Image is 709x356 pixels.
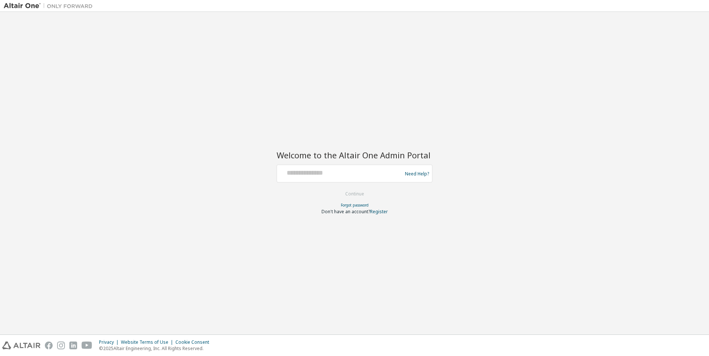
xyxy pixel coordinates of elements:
[4,2,96,10] img: Altair One
[57,342,65,349] img: instagram.svg
[175,339,214,345] div: Cookie Consent
[277,150,432,160] h2: Welcome to the Altair One Admin Portal
[99,345,214,352] p: © 2025 Altair Engineering, Inc. All Rights Reserved.
[121,339,175,345] div: Website Terms of Use
[370,208,388,215] a: Register
[321,208,370,215] span: Don't have an account?
[405,174,429,174] a: Need Help?
[69,342,77,349] img: linkedin.svg
[2,342,40,349] img: altair_logo.svg
[45,342,53,349] img: facebook.svg
[99,339,121,345] div: Privacy
[82,342,92,349] img: youtube.svg
[341,202,369,208] a: Forgot password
